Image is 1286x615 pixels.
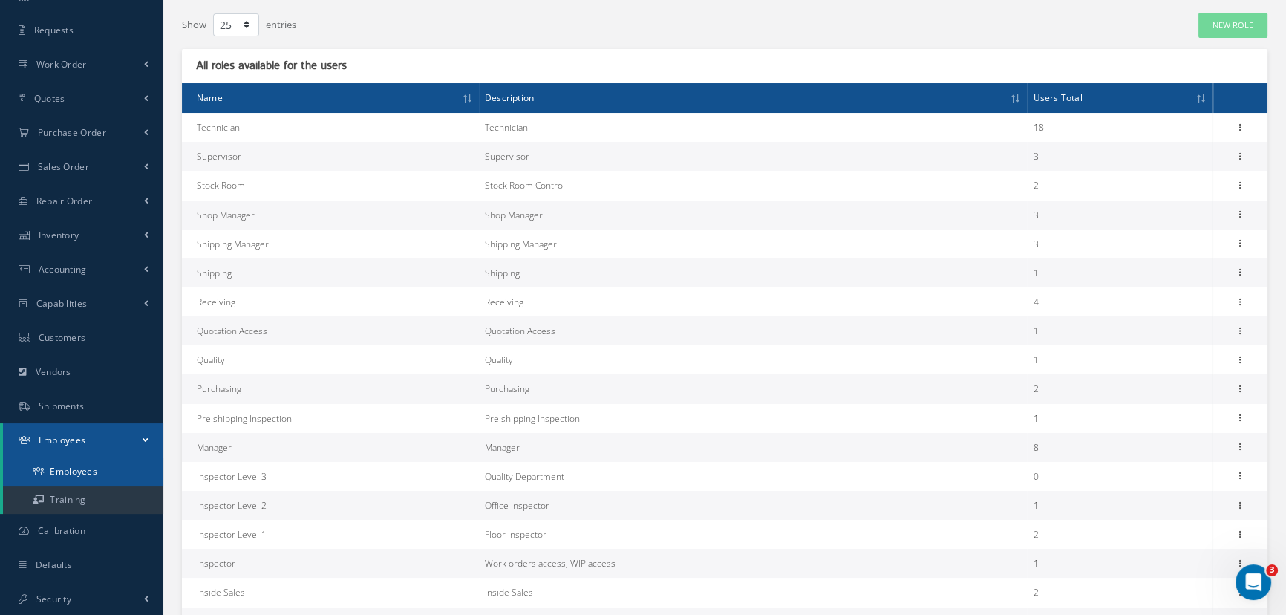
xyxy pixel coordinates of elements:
td: Shipping [182,258,479,287]
td: 2 [1027,578,1213,607]
td: 3 [1027,230,1213,258]
span: Work Order [36,58,87,71]
td: Pre shipping Inspection [479,404,1027,433]
td: Quality [479,345,1027,374]
td: Work orders access, WIP access [479,549,1027,578]
td: Manager [479,433,1027,462]
td: Quality Department [479,462,1027,491]
td: 1 [1027,491,1213,520]
span: Defaults [36,559,72,571]
span: Security [36,593,71,605]
td: Stock Room Control [479,171,1027,200]
span: Repair Order [36,195,93,207]
td: Receiving [479,287,1027,316]
td: 1 [1027,316,1213,345]
span: Accounting [39,263,87,276]
td: 8 [1027,433,1213,462]
td: Shipping Manager [479,230,1027,258]
td: Supervisor [182,142,479,171]
td: Office Inspector [479,491,1027,520]
td: Purchasing [182,374,479,403]
td: 3 [1027,142,1213,171]
a: Training [3,486,163,514]
td: Shop Manager [182,201,479,230]
td: Inspector [182,549,479,578]
td: Pre shipping Inspection [182,404,479,433]
span: Purchase Order [38,126,106,139]
td: Inside Sales [182,578,479,607]
td: 0 [1027,462,1213,491]
span: Calibration [38,524,85,537]
td: Stock Room [182,171,479,200]
td: 1 [1027,345,1213,374]
a: Employees [3,423,163,458]
span: Sales Order [38,160,89,173]
a: Employees [3,458,163,486]
td: Technician [182,113,479,142]
span: Shipments [39,400,85,412]
td: Purchasing [479,374,1027,403]
td: 1 [1027,549,1213,578]
td: 3 [1027,201,1213,230]
td: Inspector Level 1 [182,520,479,549]
span: Vendors [36,365,71,378]
td: Quotation Access [182,316,479,345]
span: Users Total [1033,90,1082,104]
td: Shop Manager [479,201,1027,230]
div: All roles available for the users [192,59,458,74]
td: Manager [182,433,479,462]
span: Capabilities [36,297,88,310]
td: 1 [1027,258,1213,287]
span: Name [197,90,223,104]
span: Customers [39,331,86,344]
label: Show [182,12,206,33]
span: Quotes [34,92,65,105]
a: New Role [1198,13,1267,39]
iframe: Intercom live chat [1236,564,1271,600]
td: 2 [1027,520,1213,549]
span: Employees [39,434,86,446]
span: 3 [1266,564,1278,576]
td: Inspector Level 3 [182,462,479,491]
span: Inventory [39,229,79,241]
td: Receiving [182,287,479,316]
label: entries [266,12,296,33]
td: Technician [479,113,1027,142]
td: Quotation Access [479,316,1027,345]
td: Inside Sales [479,578,1027,607]
td: 2 [1027,374,1213,403]
td: 2 [1027,171,1213,200]
td: 4 [1027,287,1213,316]
td: Quality [182,345,479,374]
td: 18 [1027,113,1213,142]
span: Requests [34,24,74,36]
td: Inspector Level 2 [182,491,479,520]
td: Shipping Manager [182,230,479,258]
span: Description [485,90,534,104]
td: 1 [1027,404,1213,433]
td: Floor Inspector [479,520,1027,549]
td: Supervisor [479,142,1027,171]
td: Shipping [479,258,1027,287]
